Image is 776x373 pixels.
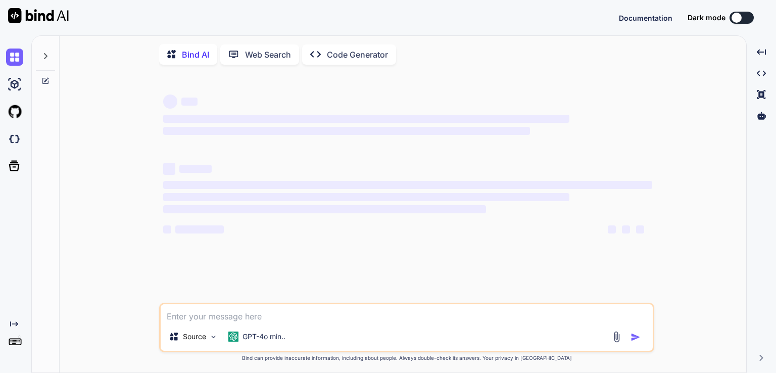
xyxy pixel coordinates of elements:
span: ‌ [608,225,616,234]
img: darkCloudIdeIcon [6,130,23,148]
span: Dark mode [688,13,725,23]
img: ai-studio [6,76,23,93]
img: icon [630,332,641,342]
p: Bind AI [182,49,209,61]
span: Documentation [619,14,672,22]
span: ‌ [163,225,171,234]
img: Bind AI [8,8,69,23]
img: Pick Models [209,333,218,341]
button: Documentation [619,13,672,23]
span: ‌ [163,193,569,201]
span: ‌ [163,115,569,123]
img: chat [6,49,23,66]
span: ‌ [179,165,212,173]
span: ‌ [181,98,198,106]
span: ‌ [163,95,177,109]
span: ‌ [175,225,224,234]
img: githubLight [6,103,23,120]
span: ‌ [163,205,486,213]
p: Bind can provide inaccurate information, including about people. Always double-check its answers.... [159,354,654,362]
p: GPT-4o min.. [243,332,285,342]
p: Code Generator [327,49,388,61]
span: ‌ [163,163,175,175]
span: ‌ [163,181,652,189]
p: Source [183,332,206,342]
img: attachment [611,331,622,343]
span: ‌ [622,225,630,234]
span: ‌ [163,127,530,135]
span: ‌ [636,225,644,234]
p: Web Search [245,49,291,61]
img: GPT-4o mini [228,332,238,342]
